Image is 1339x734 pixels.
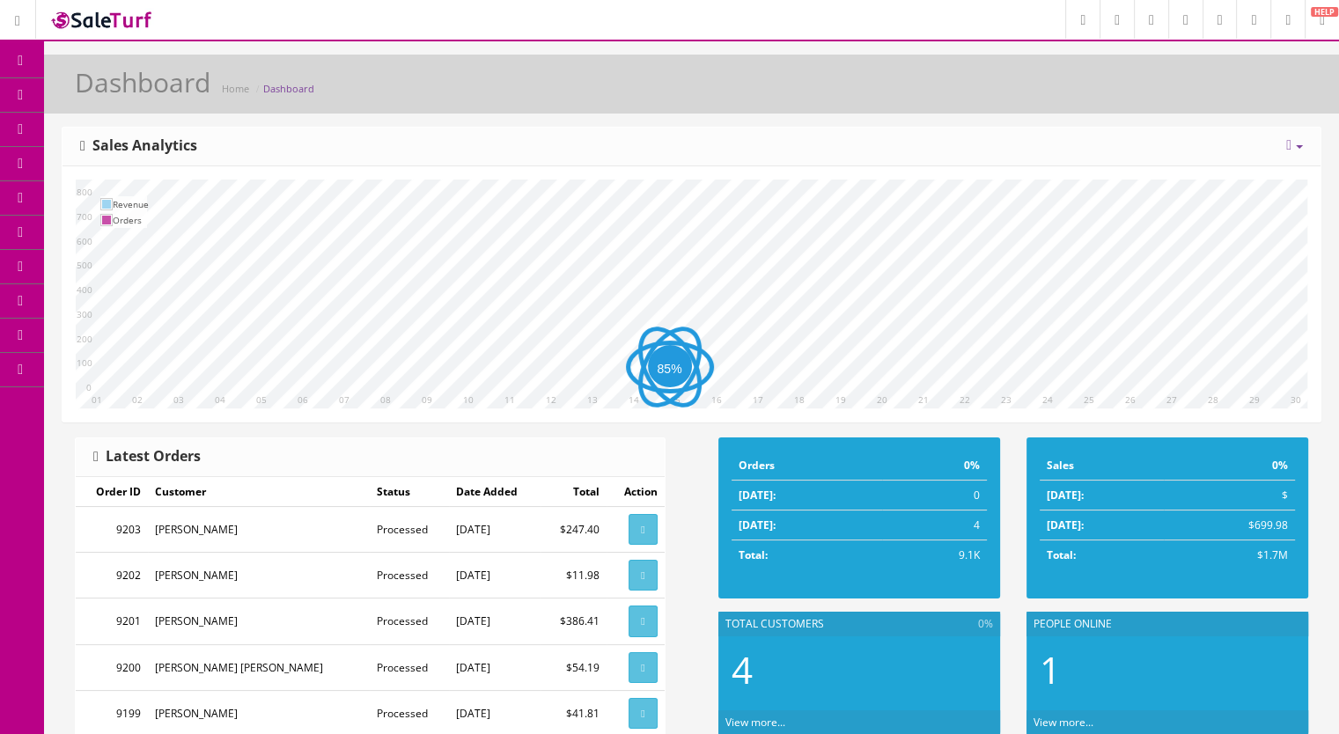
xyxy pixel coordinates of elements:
td: Total [541,477,606,507]
td: $386.41 [541,598,606,644]
td: [PERSON_NAME] [148,553,370,598]
td: Status [370,477,449,507]
h2: 4 [732,650,987,690]
strong: [DATE]: [739,488,776,503]
td: $699.98 [1164,510,1295,540]
td: Orders [113,212,149,228]
h1: Dashboard [75,68,210,97]
td: Processed [370,507,449,553]
td: Processed [370,553,449,598]
td: $1.7M [1164,540,1295,570]
td: Date Added [449,477,541,507]
td: $ [1164,481,1295,510]
a: View more... [1034,715,1093,730]
img: SaleTurf [49,8,155,32]
div: Total Customers [718,612,1000,636]
td: [DATE] [449,598,541,644]
span: HELP [1311,7,1338,17]
h2: 1 [1040,650,1295,690]
td: Sales [1040,451,1164,481]
td: Revenue [113,196,149,212]
td: Processed [370,644,449,690]
td: 9200 [76,644,148,690]
td: Action [607,477,665,507]
a: Dashboard [263,82,314,95]
a: Home [222,82,249,95]
td: Orders [732,451,883,481]
h3: Latest Orders [93,449,201,465]
a: View more... [725,715,785,730]
td: 0 [882,481,986,510]
strong: Total: [739,547,768,562]
td: [PERSON_NAME] [PERSON_NAME] [148,644,370,690]
td: Processed [370,598,449,644]
td: [DATE] [449,644,541,690]
div: People Online [1026,612,1308,636]
td: $11.98 [541,553,606,598]
td: [DATE] [449,507,541,553]
td: 4 [882,510,986,540]
td: 9202 [76,553,148,598]
td: $247.40 [541,507,606,553]
strong: [DATE]: [739,517,776,532]
td: 9203 [76,507,148,553]
strong: [DATE]: [1047,488,1084,503]
td: Order ID [76,477,148,507]
h3: Sales Analytics [80,138,197,154]
td: [DATE] [449,553,541,598]
td: Customer [148,477,370,507]
strong: [DATE]: [1047,517,1084,532]
td: [PERSON_NAME] [148,598,370,644]
td: 0% [1164,451,1295,481]
td: $54.19 [541,644,606,690]
td: [PERSON_NAME] [148,507,370,553]
td: 9.1K [882,540,986,570]
td: 9201 [76,598,148,644]
strong: Total: [1047,547,1076,562]
td: 0% [882,451,986,481]
span: 0% [978,616,993,632]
